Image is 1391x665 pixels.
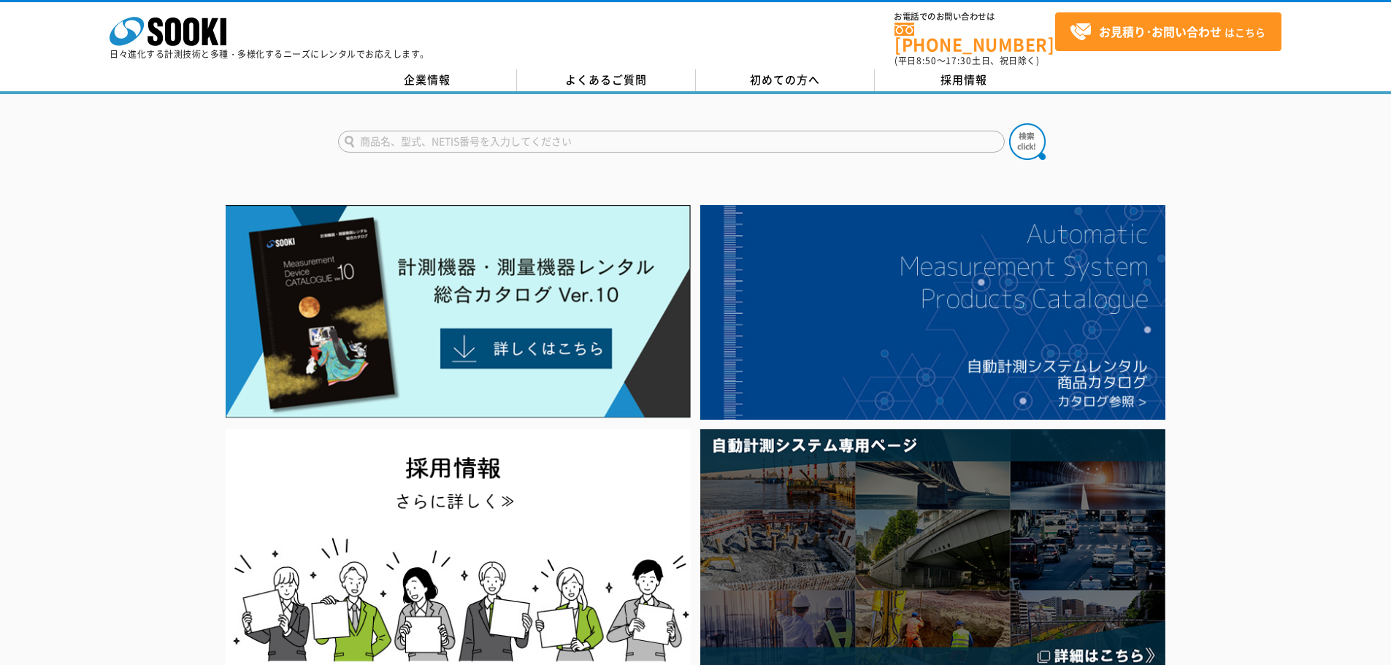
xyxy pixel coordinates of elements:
[338,69,517,91] a: 企業情報
[1099,23,1222,40] strong: お見積り･お問い合わせ
[696,69,875,91] a: 初めての方へ
[875,69,1054,91] a: 採用情報
[226,205,691,418] img: Catalog Ver10
[110,50,429,58] p: 日々進化する計測技術と多種・多様化するニーズにレンタルでお応えします。
[1055,12,1281,51] a: お見積り･お問い合わせはこちら
[894,12,1055,21] span: お電話でのお問い合わせは
[338,131,1005,153] input: 商品名、型式、NETIS番号を入力してください
[750,72,820,88] span: 初めての方へ
[700,205,1165,420] img: 自動計測システムカタログ
[916,54,937,67] span: 8:50
[1070,21,1265,43] span: はこちら
[517,69,696,91] a: よくあるご質問
[894,23,1055,53] a: [PHONE_NUMBER]
[946,54,972,67] span: 17:30
[894,54,1039,67] span: (平日 ～ 土日、祝日除く)
[1009,123,1046,160] img: btn_search.png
